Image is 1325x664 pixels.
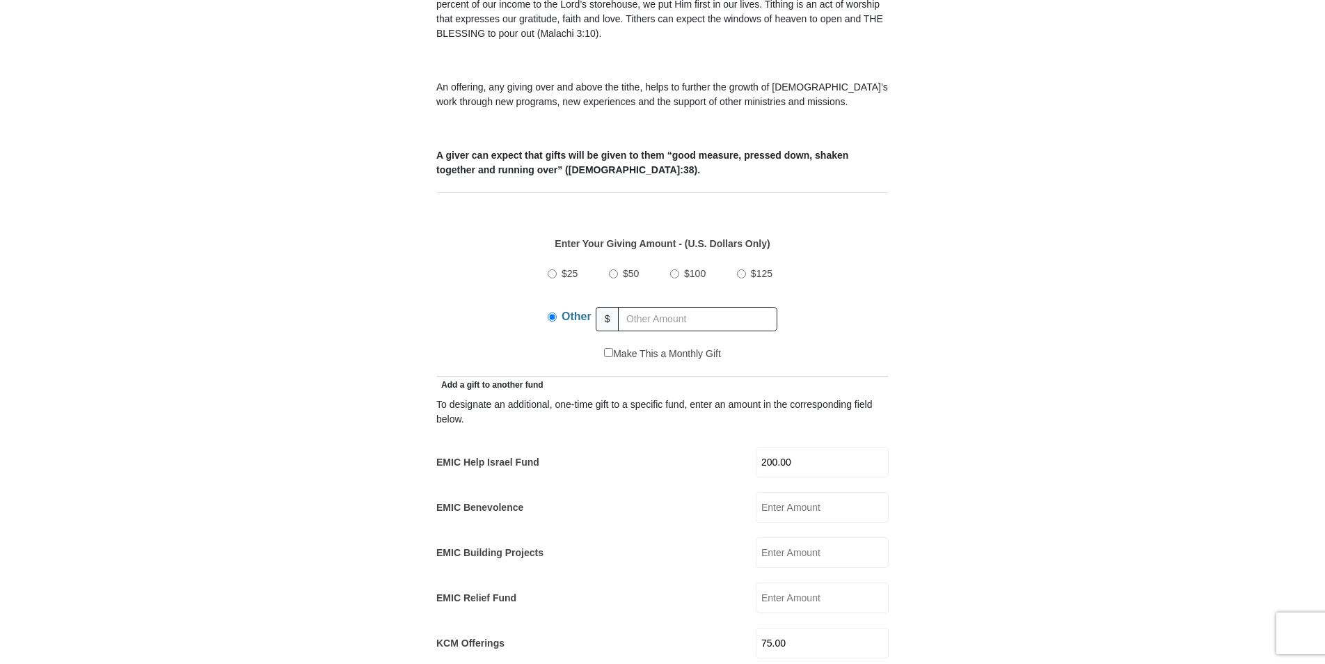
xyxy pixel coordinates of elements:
[436,500,523,515] label: EMIC Benevolence
[555,238,770,249] strong: Enter Your Giving Amount - (U.S. Dollars Only)
[436,380,544,390] span: Add a gift to another fund
[436,546,544,560] label: EMIC Building Projects
[756,583,889,613] input: Enter Amount
[436,455,539,470] label: EMIC Help Israel Fund
[562,310,592,322] span: Other
[436,80,889,109] p: An offering, any giving over and above the tithe, helps to further the growth of [DEMOGRAPHIC_DAT...
[751,268,772,279] span: $125
[623,268,639,279] span: $50
[436,150,848,175] b: A giver can expect that gifts will be given to them “good measure, pressed down, shaken together ...
[756,628,889,658] input: Enter Amount
[756,537,889,568] input: Enter Amount
[756,492,889,523] input: Enter Amount
[436,397,889,427] div: To designate an additional, one-time gift to a specific fund, enter an amount in the correspondin...
[596,307,619,331] span: $
[604,347,721,361] label: Make This a Monthly Gift
[684,268,706,279] span: $100
[618,307,777,331] input: Other Amount
[436,591,516,606] label: EMIC Relief Fund
[562,268,578,279] span: $25
[604,348,613,357] input: Make This a Monthly Gift
[436,636,505,651] label: KCM Offerings
[756,447,889,477] input: Enter Amount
